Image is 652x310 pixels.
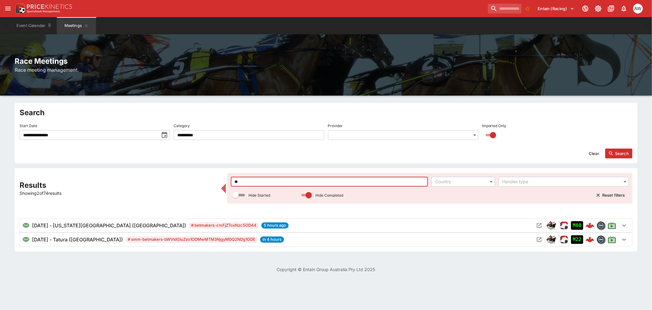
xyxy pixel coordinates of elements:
img: Sportsbook Management [27,10,60,13]
div: Imported to Jetbet as OPEN [571,235,583,244]
div: ParallelRacing Handler [559,235,569,244]
img: PriceKinetics [27,4,72,9]
h2: Search [20,108,632,117]
svg: Visible [22,222,30,229]
button: toggle date time picker [159,130,170,141]
button: Open Meeting [534,235,544,244]
div: betmakers [597,221,605,230]
div: betmakers [597,235,605,244]
input: search [488,4,521,13]
button: Toggle light/dark mode [593,3,604,14]
div: Handler type [502,179,619,185]
button: open drawer [2,3,13,14]
p: Imported Only [482,123,506,128]
button: Meetings [57,17,96,34]
span: # betmakers-cmFjZToxNzc5ODA4 [189,222,259,229]
img: horse_racing.png [547,235,556,244]
div: Amanda Whitta [633,4,643,13]
button: Amanda Whitta [631,2,645,15]
svg: Live [608,221,616,230]
p: Category [174,123,190,128]
div: horse_racing [547,235,556,244]
button: Notifications [618,3,629,14]
svg: Live [608,235,616,244]
p: Start Date [20,123,37,128]
img: betmakers.png [597,236,605,244]
button: Clear [585,149,603,158]
div: Imported to Jetbet as OPEN [571,221,583,230]
span: # smm-betmakers-bWVldGluZzo1ODMwMTM3NjgyMDQ2NDg1ODE [125,236,258,243]
h6: [DATE] - Tatura ([GEOGRAPHIC_DATA]) [32,236,123,243]
p: Showing 2 of 74 results [20,190,217,196]
div: ParallelRacing Handler [559,221,569,230]
p: Hide Started [249,193,270,198]
img: logo-cerberus--red.svg [586,221,594,230]
button: Search [605,149,632,158]
img: racing.png [559,235,569,244]
p: Provider [328,123,343,128]
img: racing.png [559,221,569,230]
div: horse_racing [547,221,556,230]
div: Country [435,179,485,185]
h6: Race meeting management. [15,66,637,74]
h6: [DATE] - [US_STATE][GEOGRAPHIC_DATA] ([GEOGRAPHIC_DATA]) [32,222,186,229]
img: horse_racing.png [547,221,556,230]
span: in 4 hours [260,236,284,243]
button: No Bookmarks [523,4,532,13]
button: Documentation [606,3,617,14]
img: logo-cerberus--red.svg [586,235,594,244]
p: Hide Completed [315,193,343,198]
button: Event Calendar [13,17,56,34]
button: Connected to PK [580,3,591,14]
img: PriceKinetics Logo [13,2,26,15]
img: betmakers.png [597,221,605,229]
span: 5 hours ago [261,222,289,229]
svg: Visible [22,236,30,243]
h2: Race Meetings [15,56,637,66]
button: Reset filters [592,190,629,200]
button: Open Meeting [534,221,544,230]
h2: Results [20,180,217,190]
button: Select Tenant [534,4,578,13]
